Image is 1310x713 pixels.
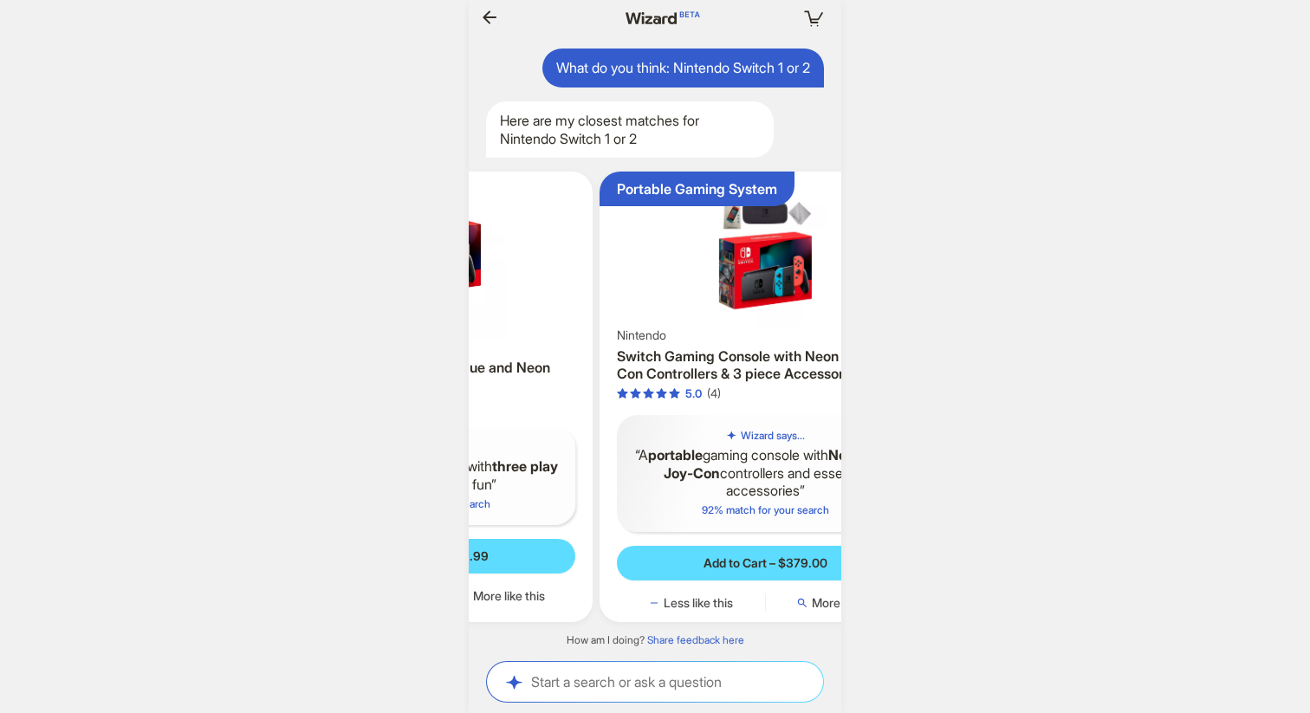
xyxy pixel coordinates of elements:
b: Neon Blue Joy-Con [664,446,896,482]
div: 5.0 [685,386,702,401]
b: portable [648,446,703,463]
div: What do you think: Nintendo Switch 1 or 2 [542,49,824,88]
div: 5.0 out of 5 stars [617,386,702,401]
div: Portable Gaming SystemSwitch Gaming Console with Neon Blue Joy-Con Controllers & 3 piece Accessor... [600,172,931,622]
h3: Switch Gaming Console with Neon Blue Joy-Con Controllers & 3 piece Accessories kit [617,347,914,384]
button: Add to Cart – $379.00 [617,546,914,580]
div: (4) [707,386,721,401]
span: Nintendo [617,327,666,343]
button: More like this [766,594,914,612]
q: A gaming console with controllers and essential accessories [631,446,900,500]
span: Add to Cart – $379.00 [704,555,827,571]
div: How am I doing? [469,633,841,647]
span: star [617,388,628,399]
div: Portable Gaming System [617,180,777,198]
h5: Wizard says... [741,429,805,443]
span: star [669,388,680,399]
span: More like this [473,588,545,604]
span: 92 % match for your search [702,503,829,516]
span: star [643,388,654,399]
a: Share feedback here [647,633,744,646]
span: star [656,388,667,399]
button: Less like this [617,594,765,612]
img: Switch Gaming Console with Neon Blue Joy-Con Controllers & 3 piece Accessories kit [606,178,924,327]
span: star [630,388,641,399]
span: More like this [812,595,884,611]
span: Less like this [664,595,733,611]
div: Here are my closest matches for Nintendo Switch 1 or 2 [486,101,774,159]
